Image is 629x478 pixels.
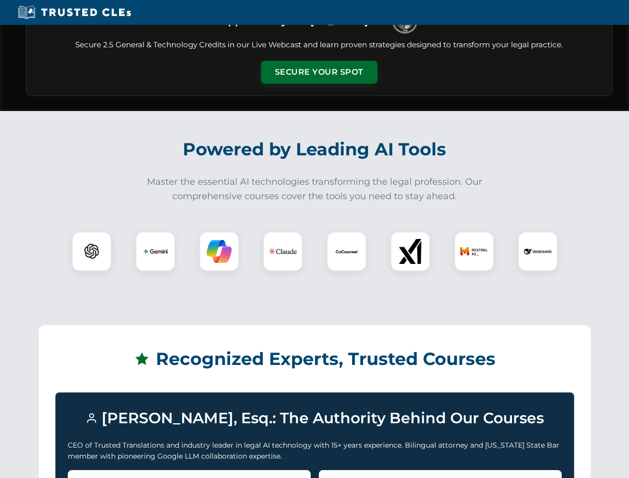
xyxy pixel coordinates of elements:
[199,232,239,271] div: Copilot
[68,440,562,462] p: CEO of Trusted Translations and industry leader in legal AI technology with 15+ years experience....
[38,39,600,51] p: Secure 2.5 General & Technology Credits in our Live Webcast and learn proven strategies designed ...
[524,238,552,265] img: DeepSeek Logo
[398,239,423,264] img: xAI Logo
[77,237,106,266] img: ChatGPT Logo
[263,232,303,271] div: Claude
[327,232,367,271] div: CoCounsel
[269,238,297,265] img: Claude Logo
[72,232,112,271] div: ChatGPT
[135,232,175,271] div: Gemini
[207,239,232,264] img: Copilot Logo
[39,132,591,167] h2: Powered by Leading AI Tools
[334,239,359,264] img: CoCounsel Logo
[460,238,488,265] img: Mistral AI Logo
[518,232,558,271] div: DeepSeek
[15,5,134,20] img: Trusted CLEs
[143,239,168,264] img: Gemini Logo
[55,342,574,376] h2: Recognized Experts, Trusted Courses
[140,175,489,204] p: Master the essential AI technologies transforming the legal profession. Our comprehensive courses...
[261,61,377,84] button: Secure Your Spot
[68,405,562,432] h3: [PERSON_NAME], Esq.: The Authority Behind Our Courses
[454,232,494,271] div: Mistral AI
[390,232,430,271] div: xAI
